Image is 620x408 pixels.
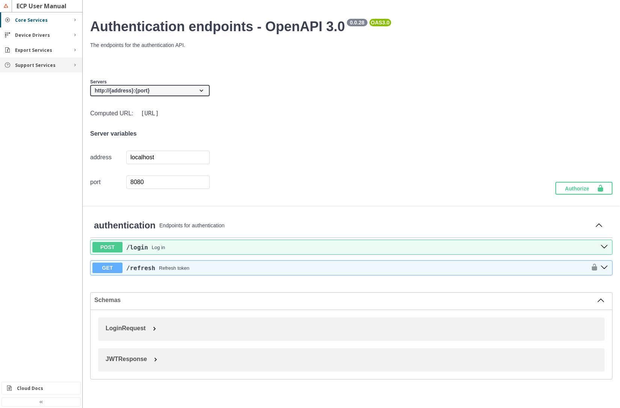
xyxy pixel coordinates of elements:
span: Schemas [94,297,597,304]
p: Endpoints for authentication [159,222,589,228]
button: post ​/login [598,242,610,252]
button: GET/refreshRefresh token [92,263,587,273]
span: JWTResponse [106,356,147,362]
h2: Authentication endpoints - OpenAPI 3.0 [90,19,612,35]
code: [URL] [139,108,160,118]
span: authentication [94,220,156,230]
pre: OAS 3.0 [371,20,390,26]
div: Computed URL: [90,108,210,118]
td: port [90,175,126,189]
td: address [90,150,126,165]
pre: 0.0.28 [348,20,366,26]
h4: Server variables [90,130,210,137]
span: GET [92,263,122,273]
button: authorization button unlocked [587,263,598,272]
span: Authorize [565,184,597,192]
button: LoginRequest [102,321,608,335]
button: Collapse operation [593,220,605,231]
button: Schemas [94,296,605,304]
span: POST [92,242,122,252]
button: JWTResponse [102,352,608,366]
div: Log in [152,245,165,250]
div: Refresh token [159,265,189,271]
span: Servers [90,79,107,85]
button: POST/loginLog in [92,242,598,252]
a: /login [126,244,148,251]
a: /refresh [126,264,155,272]
p: The endpoints for the authentication API. [90,42,612,48]
a: authentication [94,220,156,231]
span: LoginRequest [106,325,146,331]
button: get ​/refresh [598,263,610,273]
button: Authorize [555,182,612,195]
